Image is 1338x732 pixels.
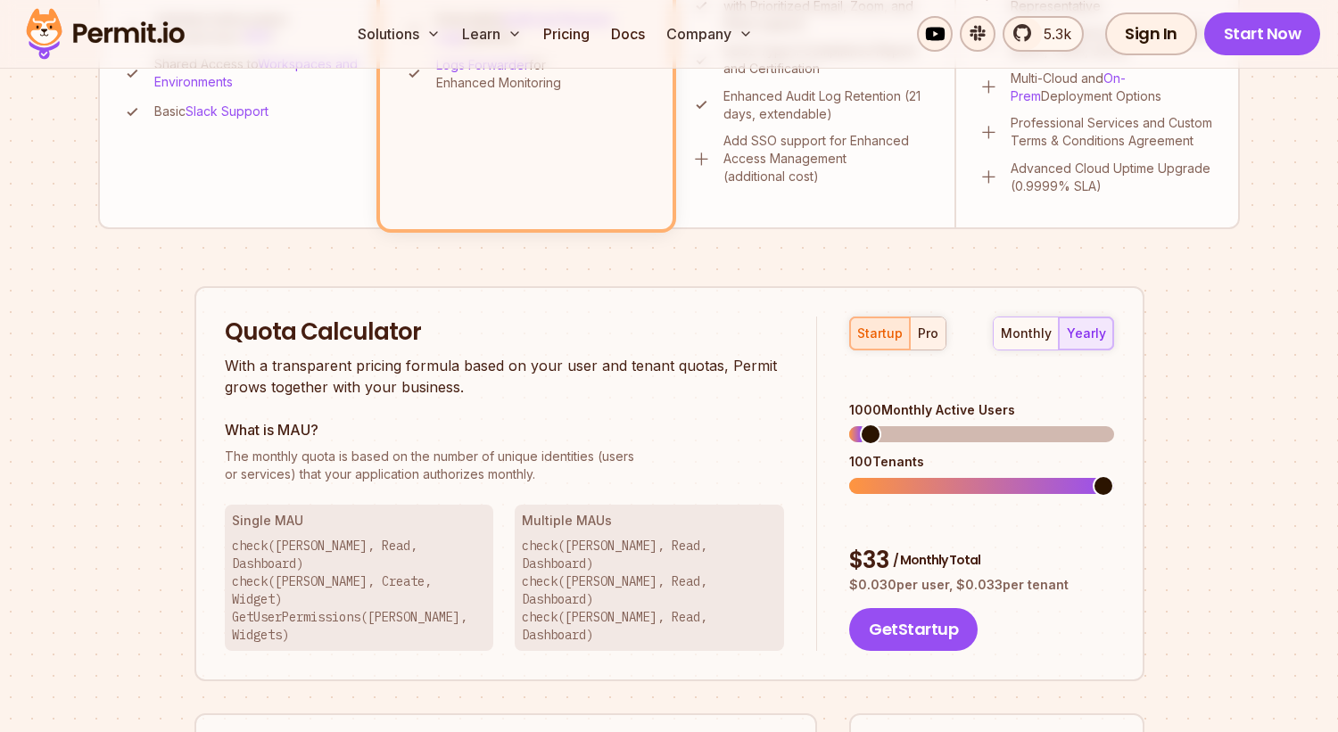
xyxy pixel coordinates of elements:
[522,512,777,530] h3: Multiple MAUs
[455,16,529,52] button: Learn
[1003,16,1084,52] a: 5.3k
[849,401,1113,419] div: 1000 Monthly Active Users
[225,317,785,349] h2: Quota Calculator
[436,56,649,92] p: for Enhanced Monitoring
[1011,70,1217,105] p: Multi-Cloud and Deployment Options
[232,512,487,530] h3: Single MAU
[1204,12,1321,55] a: Start Now
[849,608,978,651] button: GetStartup
[849,576,1113,594] p: $ 0.030 per user, $ 0.033 per tenant
[849,453,1113,471] div: 100 Tenants
[918,325,938,342] div: pro
[522,537,777,644] p: check([PERSON_NAME], Read, Dashboard) check([PERSON_NAME], Read, Dashboard) check([PERSON_NAME], ...
[154,103,268,120] p: Basic
[659,16,760,52] button: Company
[1033,23,1071,45] span: 5.3k
[225,355,785,398] p: With a transparent pricing formula based on your user and tenant quotas, Permit grows together wi...
[723,132,933,185] p: Add SSO support for Enhanced Access Management (additional cost)
[723,87,933,123] p: Enhanced Audit Log Retention (21 days, extendable)
[351,16,448,52] button: Solutions
[225,419,785,440] h3: What is MAU?
[1011,70,1126,103] a: On-Prem
[232,537,487,644] p: check([PERSON_NAME], Read, Dashboard) check([PERSON_NAME], Create, Widget) GetUserPermissions([PE...
[186,103,268,119] a: Slack Support
[18,4,193,64] img: Permit logo
[225,448,785,465] span: The monthly quota is based on the number of unique identities (users
[1011,160,1217,195] p: Advanced Cloud Uptime Upgrade (0.9999% SLA)
[154,55,362,91] p: Shared Access to
[1105,12,1197,55] a: Sign In
[225,448,785,483] p: or services) that your application authorizes monthly.
[849,545,1113,577] div: $ 33
[1001,325,1052,342] div: monthly
[604,16,652,52] a: Docs
[436,57,529,72] a: Logs Forwarder
[1011,114,1217,150] p: Professional Services and Custom Terms & Conditions Agreement
[536,16,597,52] a: Pricing
[893,551,980,569] span: / Monthly Total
